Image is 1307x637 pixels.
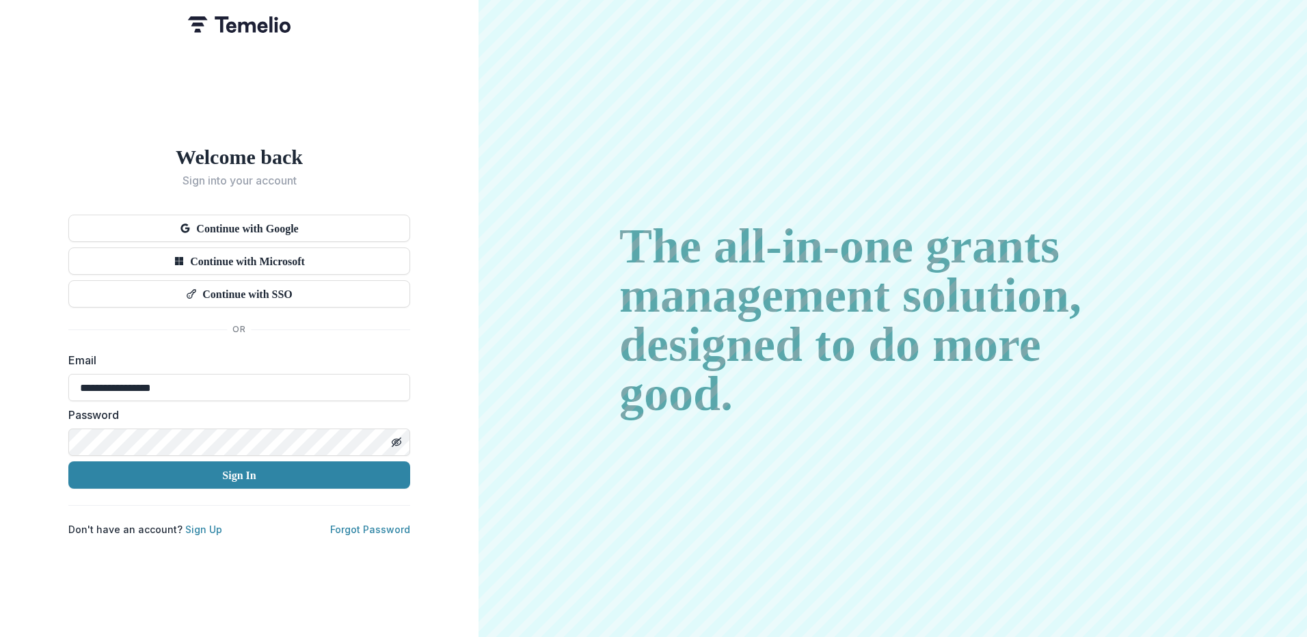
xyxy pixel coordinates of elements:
[68,522,222,537] p: Don't have an account?
[68,407,402,423] label: Password
[386,431,407,453] button: Toggle password visibility
[68,247,410,275] button: Continue with Microsoft
[68,461,410,489] button: Sign In
[330,524,410,535] a: Forgot Password
[68,144,410,169] h1: Welcome back
[185,524,222,535] a: Sign Up
[68,280,410,308] button: Continue with SSO
[68,174,410,187] h2: Sign into your account
[68,352,402,368] label: Email
[68,215,410,242] button: Continue with Google
[188,16,291,33] img: Temelio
